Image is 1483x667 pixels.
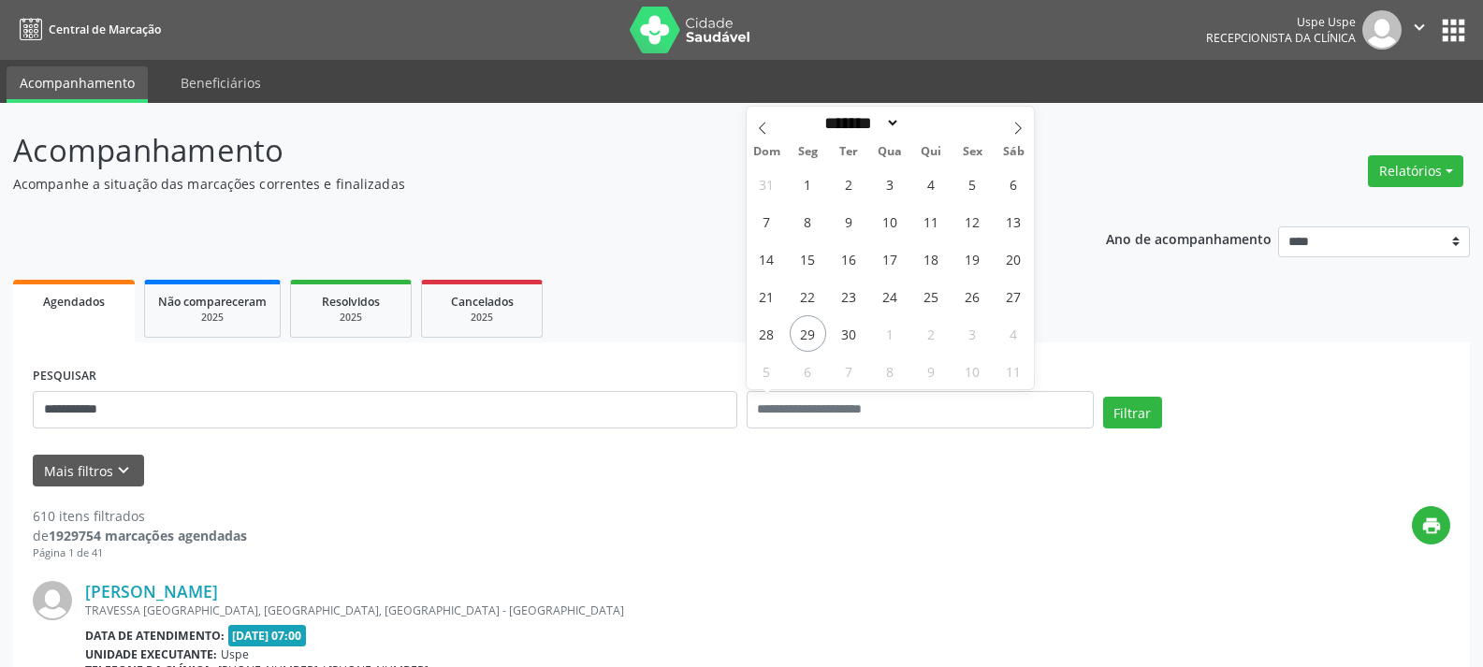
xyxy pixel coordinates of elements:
[819,113,901,133] select: Month
[33,581,72,620] img: img
[913,315,950,352] span: Outubro 2, 2025
[913,240,950,277] span: Setembro 18, 2025
[749,203,785,239] span: Setembro 7, 2025
[1206,30,1356,46] span: Recepcionista da clínica
[85,646,217,662] b: Unidade executante:
[913,166,950,202] span: Setembro 4, 2025
[113,460,134,481] i: keyboard_arrow_down
[49,527,247,544] strong: 1929754 marcações agendadas
[952,146,993,158] span: Sex
[33,545,247,561] div: Página 1 de 41
[1368,155,1463,187] button: Relatórios
[996,240,1032,277] span: Setembro 20, 2025
[33,455,144,487] button: Mais filtroskeyboard_arrow_down
[996,203,1032,239] span: Setembro 13, 2025
[158,294,267,310] span: Não compareceram
[872,315,909,352] span: Outubro 1, 2025
[831,240,867,277] span: Setembro 16, 2025
[749,353,785,389] span: Outubro 5, 2025
[749,315,785,352] span: Setembro 28, 2025
[996,315,1032,352] span: Outubro 4, 2025
[7,66,148,103] a: Acompanhamento
[158,311,267,325] div: 2025
[790,315,826,352] span: Setembro 29, 2025
[49,22,161,37] span: Central de Marcação
[913,353,950,389] span: Outubro 9, 2025
[954,315,991,352] span: Outubro 3, 2025
[954,203,991,239] span: Setembro 12, 2025
[831,203,867,239] span: Setembro 9, 2025
[787,146,828,158] span: Seg
[790,353,826,389] span: Outubro 6, 2025
[747,146,788,158] span: Dom
[749,278,785,314] span: Setembro 21, 2025
[322,294,380,310] span: Resolvidos
[221,646,249,662] span: Uspe
[33,526,247,545] div: de
[790,240,826,277] span: Setembro 15, 2025
[1106,226,1272,250] p: Ano de acompanhamento
[167,66,274,99] a: Beneficiários
[228,625,307,646] span: [DATE] 07:00
[1362,10,1402,50] img: img
[33,506,247,526] div: 610 itens filtrados
[1103,397,1162,428] button: Filtrar
[996,353,1032,389] span: Outubro 11, 2025
[85,602,1170,618] div: TRAVESSA [GEOGRAPHIC_DATA], [GEOGRAPHIC_DATA], [GEOGRAPHIC_DATA] - [GEOGRAPHIC_DATA]
[954,278,991,314] span: Setembro 26, 2025
[954,240,991,277] span: Setembro 19, 2025
[1402,10,1437,50] button: 
[954,166,991,202] span: Setembro 5, 2025
[831,353,867,389] span: Outubro 7, 2025
[993,146,1034,158] span: Sáb
[913,203,950,239] span: Setembro 11, 2025
[913,278,950,314] span: Setembro 25, 2025
[85,628,225,644] b: Data de atendimento:
[13,14,161,45] a: Central de Marcação
[872,353,909,389] span: Outubro 8, 2025
[831,278,867,314] span: Setembro 23, 2025
[1409,17,1430,37] i: 
[900,113,962,133] input: Year
[872,278,909,314] span: Setembro 24, 2025
[304,311,398,325] div: 2025
[749,240,785,277] span: Setembro 14, 2025
[872,240,909,277] span: Setembro 17, 2025
[828,146,869,158] span: Ter
[869,146,910,158] span: Qua
[996,278,1032,314] span: Setembro 27, 2025
[790,278,826,314] span: Setembro 22, 2025
[996,166,1032,202] span: Setembro 6, 2025
[85,581,218,602] a: [PERSON_NAME]
[451,294,514,310] span: Cancelados
[1412,506,1450,544] button: print
[13,174,1033,194] p: Acompanhe a situação das marcações correntes e finalizadas
[872,203,909,239] span: Setembro 10, 2025
[790,166,826,202] span: Setembro 1, 2025
[13,127,1033,174] p: Acompanhamento
[43,294,105,310] span: Agendados
[831,315,867,352] span: Setembro 30, 2025
[910,146,952,158] span: Qui
[954,353,991,389] span: Outubro 10, 2025
[1421,515,1442,536] i: print
[33,362,96,391] label: PESQUISAR
[435,311,529,325] div: 2025
[1437,14,1470,47] button: apps
[749,166,785,202] span: Agosto 31, 2025
[790,203,826,239] span: Setembro 8, 2025
[872,166,909,202] span: Setembro 3, 2025
[831,166,867,202] span: Setembro 2, 2025
[1206,14,1356,30] div: Uspe Uspe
